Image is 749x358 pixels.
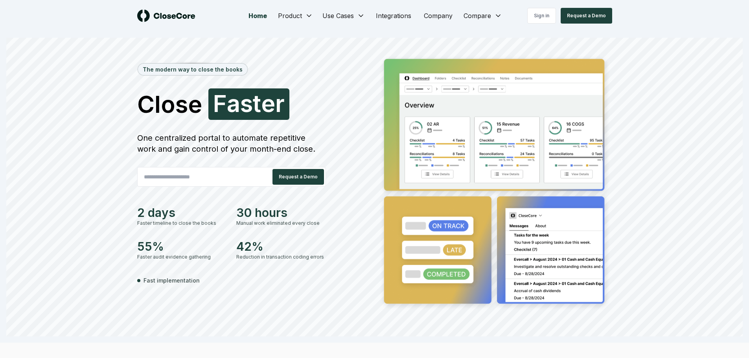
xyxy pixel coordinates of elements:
img: Jumbotron [378,53,612,312]
a: Company [418,8,459,24]
span: s [240,92,253,115]
div: Manual work eliminated every close [236,220,326,227]
span: a [227,92,240,115]
div: Faster audit evidence gathering [137,253,227,261]
span: Fast implementation [144,276,200,285]
div: 42% [236,239,326,253]
div: One centralized portal to automate repetitive work and gain control of your month-end close. [137,132,326,154]
div: 30 hours [236,206,326,220]
div: Reduction in transaction coding errors [236,253,326,261]
span: Close [137,92,202,116]
span: t [253,92,261,115]
span: r [275,92,285,115]
span: F [213,92,227,115]
button: Product [273,8,318,24]
div: 2 days [137,206,227,220]
button: Compare [459,8,507,24]
a: Home [242,8,273,24]
span: Product [278,11,302,20]
div: 55% [137,239,227,253]
span: Use Cases [322,11,354,20]
button: Request a Demo [272,169,324,185]
button: Use Cases [318,8,370,24]
img: logo [137,9,195,22]
div: The modern way to close the books [138,64,247,75]
span: e [261,92,275,115]
a: Sign in [527,8,556,24]
a: Integrations [370,8,418,24]
button: Request a Demo [561,8,612,24]
div: Faster timeline to close the books [137,220,227,227]
span: Compare [464,11,491,20]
